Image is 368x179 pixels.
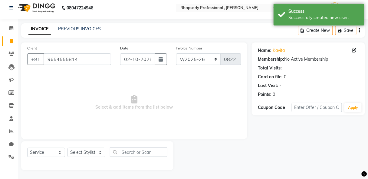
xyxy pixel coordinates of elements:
[258,104,291,111] div: Coupon Code
[27,72,241,133] span: Select & add items from the list below
[335,26,356,35] button: Save
[344,103,362,112] button: Apply
[258,47,271,54] div: Name:
[110,147,167,157] input: Search or Scan
[27,53,44,65] button: +91
[289,15,360,21] div: Successfully created new user.
[330,2,340,13] img: Admin
[27,46,37,51] label: Client
[258,65,282,71] div: Total Visits:
[28,24,51,35] a: INVOICE
[284,74,286,80] div: 0
[279,83,281,89] div: -
[273,91,275,98] div: 0
[298,26,333,35] button: Create New
[176,46,202,51] label: Invoice Number
[292,103,342,112] input: Enter Offer / Coupon Code
[258,56,284,62] div: Membership:
[258,56,359,62] div: No Active Membership
[258,83,278,89] div: Last Visit:
[289,8,360,15] div: Success
[273,47,285,54] a: Kavita
[258,91,271,98] div: Points:
[120,46,128,51] label: Date
[258,74,283,80] div: Card on file:
[58,26,101,32] a: PREVIOUS INVOICES
[44,53,111,65] input: Search by Name/Mobile/Email/Code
